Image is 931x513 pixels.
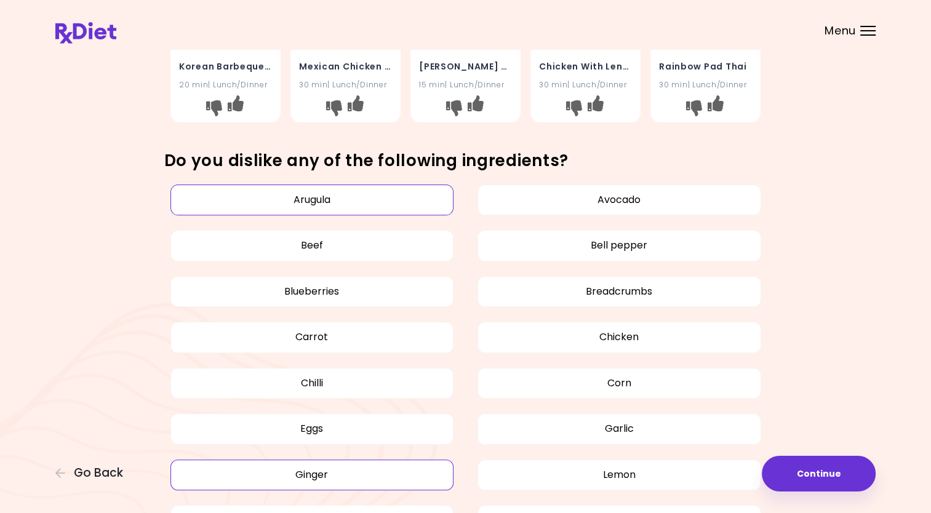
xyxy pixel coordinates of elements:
[226,98,246,117] button: I like this recipe
[659,79,752,90] div: 30 min | Lunch/Dinner
[539,57,632,76] h4: Chicken With Lentil Puree
[477,230,761,261] button: Bell pepper
[55,466,129,480] button: Go Back
[477,276,761,307] button: Breadcrumbs
[564,98,584,117] button: I don't like this recipe
[74,466,123,480] span: Go Back
[170,413,454,444] button: Eggs
[299,79,392,90] div: 30 min | Lunch/Dinner
[466,98,485,117] button: I like this recipe
[170,276,454,307] button: Blueberries
[170,185,454,215] button: Arugula
[586,98,605,117] button: I like this recipe
[179,57,272,76] h4: Korean Barbeque Steak Salad
[170,368,454,399] button: Chilli
[444,98,464,117] button: I don't like this recipe
[324,98,344,117] button: I don't like this recipe
[825,25,856,36] span: Menu
[346,98,366,117] button: I like this recipe
[164,151,767,171] h3: Do you dislike any of the following ingredients?
[204,98,224,117] button: I don't like this recipe
[477,322,761,352] button: Chicken
[299,57,392,76] h4: Mexican Chicken Salad
[684,98,704,117] button: I don't like this recipe
[170,322,454,352] button: Carrot
[706,98,725,117] button: I like this recipe
[179,79,272,90] div: 20 min | Lunch/Dinner
[419,79,512,90] div: 15 min | Lunch/Dinner
[170,230,454,261] button: Beef
[419,57,512,76] h4: Berry Chicken Salad
[477,368,761,399] button: Corn
[55,22,116,44] img: RxDiet
[477,185,761,215] button: Avocado
[477,413,761,444] button: Garlic
[539,79,632,90] div: 30 min | Lunch/Dinner
[477,459,761,490] button: Lemon
[762,456,876,491] button: Continue
[659,57,752,76] h4: Rainbow Pad Thai
[170,459,454,490] button: Ginger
